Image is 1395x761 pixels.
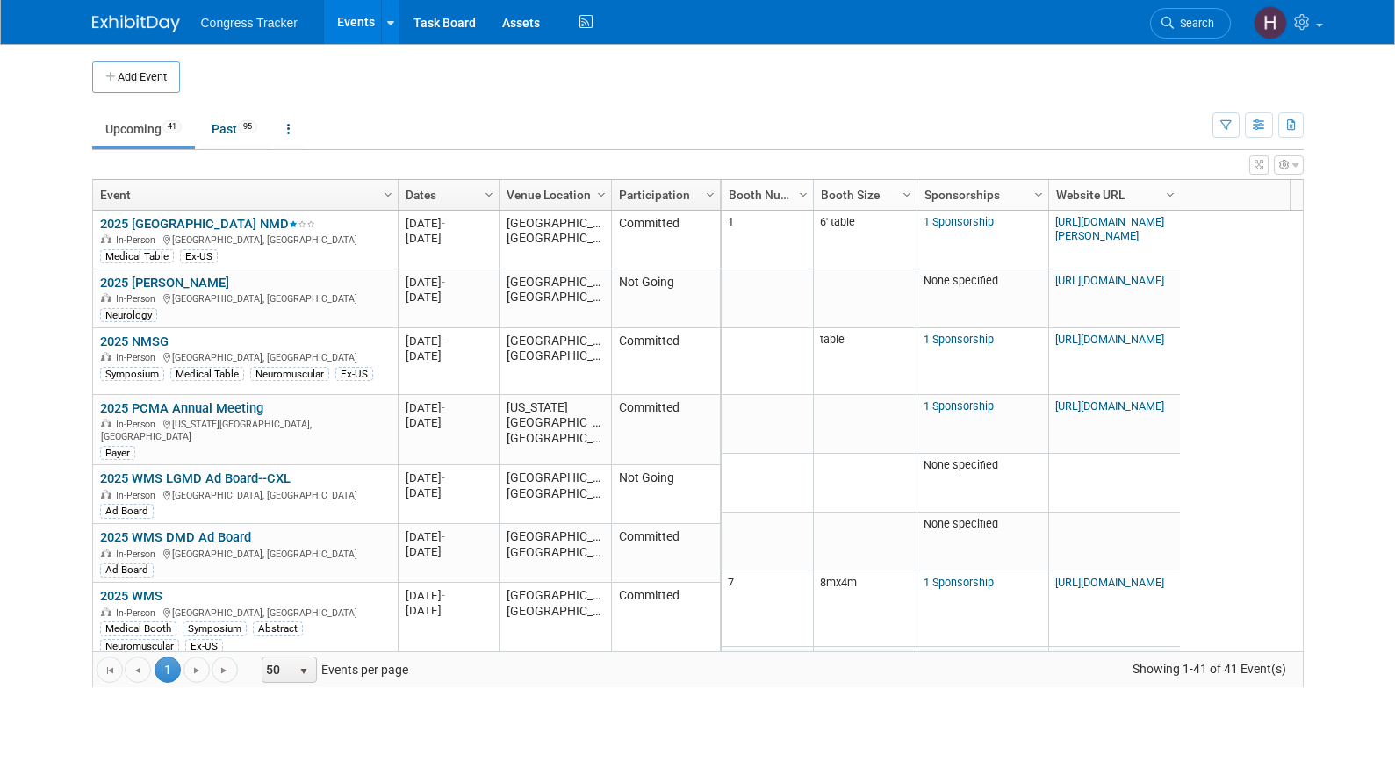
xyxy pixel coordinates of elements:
img: In-Person Event [101,293,111,302]
div: [DATE] [406,348,491,363]
div: Neuromuscular [250,367,329,381]
a: 2025 [PERSON_NAME] [100,275,229,291]
td: [US_STATE][GEOGRAPHIC_DATA], [GEOGRAPHIC_DATA] [499,395,611,465]
a: Past95 [198,112,270,146]
img: In-Person Event [101,419,111,427]
div: [DATE] [406,415,491,430]
span: Search [1174,17,1214,30]
div: [DATE] [406,275,491,290]
a: Column Settings [378,180,398,206]
a: Column Settings [897,180,917,206]
td: [GEOGRAPHIC_DATA], [GEOGRAPHIC_DATA] [499,269,611,328]
div: Payer [100,446,135,460]
td: [GEOGRAPHIC_DATA], [GEOGRAPHIC_DATA] [499,583,611,658]
span: 41 [162,120,182,133]
a: 1 Sponsorship [924,576,994,589]
img: In-Person Event [101,549,111,557]
img: In-Person Event [101,490,111,499]
td: Committed [611,211,720,269]
div: Ex-US [335,367,373,381]
div: [DATE] [406,485,491,500]
span: Showing 1-41 of 41 Event(s) [1116,657,1302,681]
a: Upcoming41 [92,112,195,146]
td: Committed [611,524,720,583]
a: [URL][DOMAIN_NAME][PERSON_NAME] [1055,215,1164,242]
td: Not Going [611,465,720,524]
img: In-Person Event [101,352,111,361]
td: Committed [611,583,720,658]
span: - [442,276,445,289]
div: [DATE] [406,400,491,415]
img: Heather Jones [1254,6,1287,39]
span: Congress Tracker [201,16,298,30]
a: [URL][DOMAIN_NAME] [1055,399,1164,413]
span: Column Settings [796,188,810,202]
div: Medical Table [100,249,174,263]
span: - [442,471,445,485]
a: Booth Number [729,180,802,210]
td: [GEOGRAPHIC_DATA], [GEOGRAPHIC_DATA] [499,211,611,269]
div: Ad Board [100,504,154,518]
div: [DATE] [406,588,491,603]
a: Column Settings [1029,180,1048,206]
div: [DATE] [406,231,491,246]
div: Medical Table [170,367,244,381]
div: Neuromuscular [100,639,179,653]
div: [GEOGRAPHIC_DATA], [GEOGRAPHIC_DATA] [100,291,390,305]
span: In-Person [116,352,161,363]
span: Column Settings [703,188,717,202]
a: 1 Sponsorship [924,215,994,228]
td: Committed [611,395,720,465]
div: [GEOGRAPHIC_DATA], [GEOGRAPHIC_DATA] [100,487,390,502]
span: In-Person [116,549,161,560]
img: In-Person Event [101,234,111,243]
span: Events per page [239,657,426,683]
span: Go to the last page [218,664,232,678]
span: - [442,217,445,230]
a: Column Settings [479,180,499,206]
span: - [442,401,445,414]
span: In-Person [116,419,161,430]
span: Column Settings [1032,188,1046,202]
div: [GEOGRAPHIC_DATA], [GEOGRAPHIC_DATA] [100,605,390,620]
span: Column Settings [381,188,395,202]
span: 50 [262,657,292,682]
div: Abstract [253,621,303,635]
div: Medical Booth [100,621,176,635]
span: - [442,589,445,602]
div: [DATE] [406,544,491,559]
a: 2025 WMS [100,588,162,604]
span: Column Settings [594,188,608,202]
td: [GEOGRAPHIC_DATA], [GEOGRAPHIC_DATA] [499,328,611,395]
span: None specified [924,274,998,287]
span: None specified [924,517,998,530]
a: Participation [619,180,708,210]
span: In-Person [116,234,161,246]
td: 6' table [813,211,917,269]
a: Website URL [1056,180,1168,210]
a: Go to the previous page [125,657,151,683]
td: table [813,328,917,395]
a: Column Settings [701,180,720,206]
span: 1 [155,657,181,683]
div: [DATE] [406,334,491,348]
img: ExhibitDay [92,15,180,32]
span: select [297,664,311,678]
div: [DATE] [406,529,491,544]
a: 2025 WMS DMD Ad Board [100,529,251,545]
div: [GEOGRAPHIC_DATA], [GEOGRAPHIC_DATA] [100,349,390,364]
a: Search [1150,8,1231,39]
a: 2025 [GEOGRAPHIC_DATA] NMD [100,216,315,232]
div: Symposium [183,621,247,635]
td: B16 [722,647,813,706]
span: Column Settings [1163,188,1177,202]
img: In-Person Event [101,607,111,616]
td: 7 [722,571,813,647]
div: [DATE] [406,603,491,618]
a: Go to the first page [97,657,123,683]
div: [GEOGRAPHIC_DATA], [GEOGRAPHIC_DATA] [100,232,390,247]
span: In-Person [116,293,161,305]
td: 1 [722,211,813,269]
span: - [442,530,445,543]
a: Sponsorships [924,180,1037,210]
